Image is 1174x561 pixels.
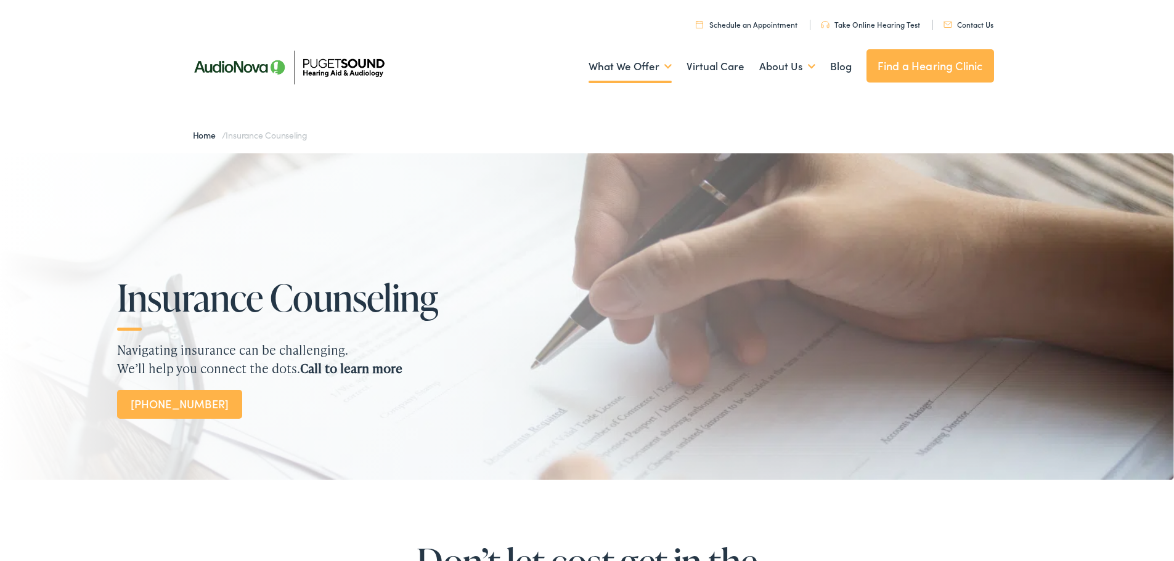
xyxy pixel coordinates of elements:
[117,277,462,318] h1: Insurance Counseling
[944,19,993,30] a: Contact Us
[696,20,703,28] img: utility icon
[944,22,952,28] img: utility icon
[193,129,222,141] a: Home
[759,44,815,89] a: About Us
[193,129,308,141] span: /
[117,341,1057,377] p: Navigating insurance can be challenging. We’ll help you connect the dots.
[821,21,830,28] img: utility icon
[226,129,308,141] span: Insurance Counseling
[589,44,672,89] a: What We Offer
[830,44,852,89] a: Blog
[117,390,242,419] a: [PHONE_NUMBER]
[687,44,744,89] a: Virtual Care
[300,360,402,377] strong: Call to learn more
[866,49,994,83] a: Find a Hearing Clinic
[696,19,797,30] a: Schedule an Appointment
[821,19,920,30] a: Take Online Hearing Test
